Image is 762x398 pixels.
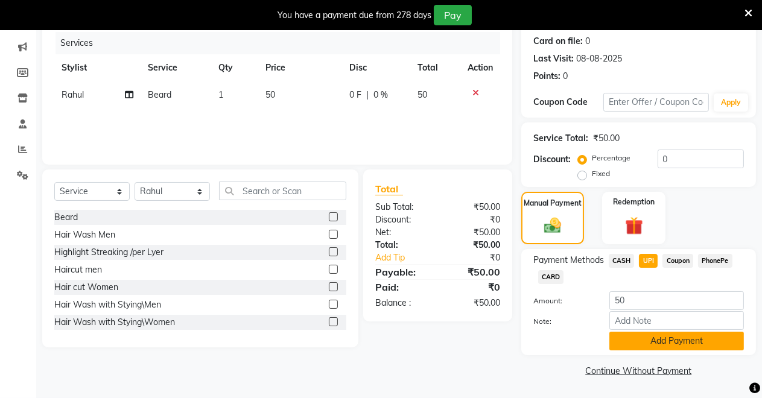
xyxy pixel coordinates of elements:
img: _cash.svg [539,216,567,235]
div: Service Total: [533,132,588,145]
div: Last Visit: [533,52,574,65]
th: Action [460,54,500,81]
span: PhonePe [698,254,732,268]
input: Add Note [609,311,744,330]
a: Add Tip [366,251,449,264]
div: Discount: [366,213,437,226]
span: Beard [148,89,171,100]
th: Price [258,54,342,81]
label: Redemption [613,197,655,207]
div: Hair cut Women [54,281,118,294]
div: Points: [533,70,560,83]
div: 0 [585,35,590,48]
div: Hair Wash with Stying\Women [54,316,175,329]
span: Payment Methods [533,254,604,267]
div: ₹50.00 [437,201,509,213]
div: Paid: [366,280,437,294]
span: 50 [265,89,275,100]
div: Payable: [366,265,437,279]
label: Note: [524,316,600,327]
div: ₹50.00 [593,132,620,145]
span: 50 [418,89,427,100]
div: Highlight Streaking /per Lyer [54,246,164,259]
div: ₹50.00 [437,226,509,239]
span: 0 % [373,89,388,101]
span: UPI [639,254,658,268]
span: Coupon [662,254,693,268]
th: Disc [342,54,410,81]
div: Total: [366,239,437,251]
div: ₹0 [437,213,509,226]
input: Enter Offer / Coupon Code [603,93,709,112]
label: Percentage [592,153,630,163]
th: Total [410,54,460,81]
div: Hair Wash Men [54,229,115,241]
th: Stylist [54,54,141,81]
th: Qty [211,54,258,81]
input: Amount [609,291,744,310]
div: Coupon Code [533,96,603,109]
div: ₹50.00 [437,297,509,309]
label: Amount: [524,295,600,306]
img: _gift.svg [620,215,649,237]
div: Services [56,32,509,54]
div: Discount: [533,153,571,166]
div: Haircut men [54,264,102,276]
div: Net: [366,226,437,239]
span: CASH [609,254,635,268]
span: | [366,89,369,101]
div: ₹50.00 [437,239,509,251]
div: You have a payment due from 278 days [278,9,431,22]
th: Service [141,54,211,81]
label: Manual Payment [524,198,582,209]
div: ₹0 [437,280,509,294]
div: Hair Wash with Stying\Men [54,298,161,311]
button: Add Payment [609,332,744,350]
div: Beard [54,211,78,224]
div: ₹0 [449,251,509,264]
a: Continue Without Payment [524,365,754,377]
input: Search or Scan [219,182,346,200]
div: ₹50.00 [437,265,509,279]
div: Balance : [366,297,437,309]
label: Fixed [592,168,610,179]
span: CARD [538,270,564,284]
div: Sub Total: [366,201,437,213]
span: 1 [218,89,223,100]
span: Rahul [62,89,84,100]
button: Pay [434,5,472,25]
div: 0 [563,70,568,83]
div: 08-08-2025 [576,52,622,65]
span: Total [375,183,403,195]
span: 0 F [349,89,361,101]
button: Apply [714,93,748,112]
div: Card on file: [533,35,583,48]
